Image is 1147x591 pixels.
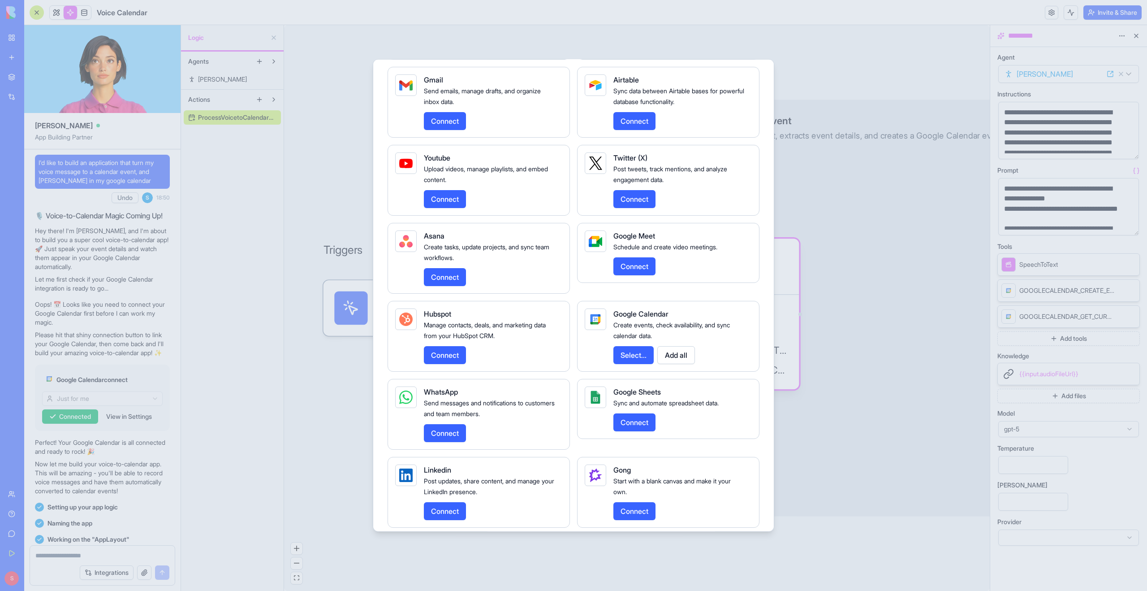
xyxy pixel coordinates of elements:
span: Google Sheets [613,387,661,396]
span: Create tasks, update projects, and sync team workflows. [424,243,549,261]
span: Post tweets, track mentions, and analyze engagement data. [613,165,727,183]
span: Manage contacts, deals, and marketing data from your HubSpot CRM. [424,321,546,339]
span: Schedule and create video meetings. [613,243,717,251]
span: Twitter (X) [613,153,647,162]
span: WhatsApp [424,387,458,396]
span: Asana [424,231,444,240]
button: Connect [613,502,655,520]
button: Connect [424,346,466,364]
button: Connect [424,190,466,208]
span: Create events, check availability, and sync calendar data. [613,321,730,339]
span: Linkedin [424,465,451,474]
span: Send messages and notifications to customers and team members. [424,399,555,417]
span: Post updates, share content, and manage your LinkedIn presence. [424,477,554,495]
span: Sync data between Airtable bases for powerful database functionality. [613,87,744,105]
button: Connect [424,268,466,286]
span: Hubspot [424,309,451,318]
span: Start with a blank canvas and make it your own. [613,477,731,495]
span: Upload videos, manage playlists, and embed content. [424,165,548,183]
button: Add all [657,346,695,364]
button: Connect [613,112,655,130]
span: Sync and automate spreadsheet data. [613,399,719,407]
button: Connect [424,112,466,130]
span: Send emails, manage drafts, and organize inbox data. [424,87,541,105]
button: Select... [613,346,654,364]
button: Connect [613,413,655,431]
span: Gong [613,465,631,474]
span: Youtube [424,153,450,162]
button: Connect [613,257,655,275]
span: Airtable [613,75,639,84]
span: Gmail [424,75,443,84]
span: Google Meet [613,231,655,240]
span: Google Calendar [613,309,668,318]
button: Connect [613,190,655,208]
button: Connect [424,502,466,520]
button: Connect [424,424,466,442]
